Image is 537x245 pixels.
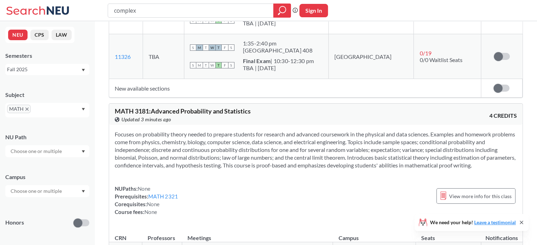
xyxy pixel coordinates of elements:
[196,62,203,68] span: M
[243,57,314,65] div: | 10:30-12:30 pm
[5,133,89,141] div: NU Path
[143,34,184,79] td: TBA
[138,185,150,192] span: None
[222,62,228,68] span: F
[196,44,203,51] span: M
[52,30,72,40] button: LAW
[5,52,89,60] div: Semesters
[7,105,31,113] span: MATHX to remove pill
[5,173,89,181] div: Campus
[419,56,462,63] span: 0/0 Waitlist Seats
[228,62,234,68] span: S
[142,227,182,242] th: Professors
[299,4,328,17] button: Sign In
[243,20,314,27] div: TBA | [DATE]
[5,185,89,197] div: Dropdown arrow
[182,227,333,242] th: Meetings
[209,62,215,68] span: W
[222,44,228,51] span: F
[489,112,517,120] span: 4 CREDITS
[190,44,196,51] span: S
[209,44,215,51] span: W
[7,187,66,195] input: Choose one or multiple
[8,30,28,40] button: NEU
[5,219,24,227] p: Honors
[5,91,89,99] div: Subject
[430,220,516,225] span: We need your help!
[82,69,85,72] svg: Dropdown arrow
[82,190,85,193] svg: Dropdown arrow
[115,185,178,216] div: NUPaths: Prerequisites: Corequisites: Course fees:
[113,5,268,17] input: Class, professor, course number, "phrase"
[144,209,157,215] span: None
[203,62,209,68] span: T
[333,227,416,242] th: Campus
[228,44,234,51] span: S
[7,66,81,73] div: Fall 2025
[243,57,271,64] b: Final Exam
[243,47,312,54] div: [GEOGRAPHIC_DATA] 408
[5,64,89,75] div: Fall 2025Dropdown arrow
[273,4,291,18] div: magnifying glass
[419,50,431,56] span: 0 / 19
[25,108,29,111] svg: X to remove pill
[109,79,481,98] td: New available sections
[243,65,314,72] div: TBA | [DATE]
[147,201,160,207] span: None
[5,145,89,157] div: Dropdown arrow
[82,150,85,153] svg: Dropdown arrow
[278,6,286,16] svg: magnifying glass
[203,44,209,51] span: T
[121,116,171,123] span: Updated 3 minutes ago
[82,108,85,111] svg: Dropdown arrow
[115,130,517,169] section: Focuses on probability theory needed to prepare students for research and advanced coursework in ...
[30,30,49,40] button: CPS
[329,34,414,79] td: [GEOGRAPHIC_DATA]
[481,227,522,242] th: Notifications
[115,53,131,60] a: 11326
[474,219,516,225] a: Leave a testimonial
[215,62,222,68] span: T
[115,234,126,242] div: CRN
[449,192,512,201] span: View more info for this class
[115,107,251,115] span: MATH 3181 : Advanced Probability and Statistics
[416,227,481,242] th: Seats
[190,62,196,68] span: S
[215,44,222,51] span: T
[148,193,178,200] a: MATH 2321
[5,103,89,117] div: MATHX to remove pillDropdown arrow
[243,40,312,47] div: 1:35 - 2:40 pm
[7,147,66,155] input: Choose one or multiple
